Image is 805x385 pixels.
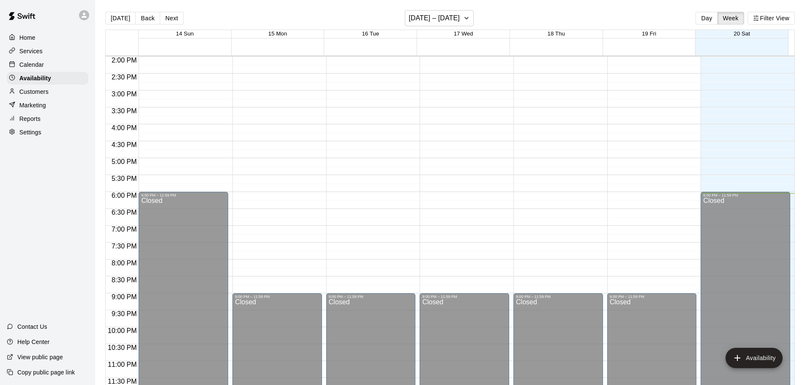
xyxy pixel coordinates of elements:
div: 9:00 PM – 11:59 PM [329,295,413,299]
p: Services [19,47,43,55]
p: Help Center [17,338,49,346]
p: View public page [17,353,63,361]
button: 15 Mon [268,30,287,37]
button: [DATE] – [DATE] [405,10,474,26]
a: Home [7,31,88,44]
span: 3:30 PM [109,107,139,115]
p: Marketing [19,101,46,109]
span: 11:30 PM [106,378,139,385]
span: 7:00 PM [109,226,139,233]
a: Reports [7,112,88,125]
span: 5:00 PM [109,158,139,165]
a: Availability [7,72,88,85]
span: 4:00 PM [109,124,139,131]
p: Calendar [19,60,44,69]
span: 8:30 PM [109,276,139,284]
span: 11:00 PM [106,361,139,368]
span: 7:30 PM [109,243,139,250]
a: Marketing [7,99,88,112]
span: 6:00 PM [109,192,139,199]
button: add [726,348,783,368]
p: Customers [19,87,49,96]
button: Next [160,12,183,25]
h6: [DATE] – [DATE] [409,12,460,24]
div: 9:00 PM – 11:59 PM [422,295,507,299]
span: 10:00 PM [106,327,139,334]
a: Calendar [7,58,88,71]
a: Settings [7,126,88,139]
button: 16 Tue [362,30,379,37]
div: 9:00 PM – 11:59 PM [610,295,694,299]
span: 2:30 PM [109,74,139,81]
button: Filter View [748,12,795,25]
div: 6:00 PM – 11:59 PM [703,193,788,197]
span: 8:00 PM [109,259,139,267]
span: 10:30 PM [106,344,139,351]
span: 2:00 PM [109,57,139,64]
button: 17 Wed [454,30,473,37]
span: 3:00 PM [109,90,139,98]
span: 6:30 PM [109,209,139,216]
div: 6:00 PM – 11:59 PM [141,193,226,197]
button: 14 Sun [176,30,194,37]
p: Contact Us [17,322,47,331]
span: 5:30 PM [109,175,139,182]
span: 9:30 PM [109,310,139,317]
div: 9:00 PM – 11:59 PM [235,295,319,299]
button: 19 Fri [642,30,656,37]
button: Week [718,12,744,25]
p: Availability [19,74,51,82]
span: 9:00 PM [109,293,139,300]
div: 9:00 PM – 11:59 PM [516,295,600,299]
p: Reports [19,115,41,123]
a: Services [7,45,88,57]
button: [DATE] [105,12,136,25]
span: 4:30 PM [109,141,139,148]
p: Copy public page link [17,368,75,377]
button: 18 Thu [548,30,565,37]
p: Home [19,33,35,42]
button: Day [696,12,718,25]
button: 20 Sat [734,30,750,37]
a: Customers [7,85,88,98]
button: Back [135,12,160,25]
p: Settings [19,128,41,137]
